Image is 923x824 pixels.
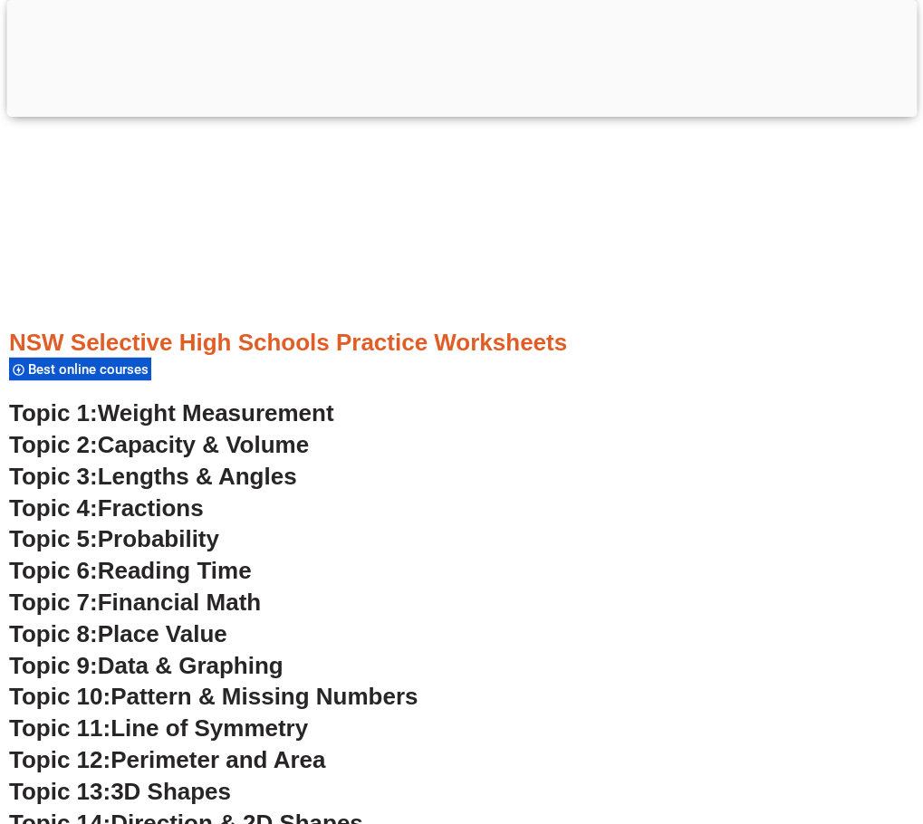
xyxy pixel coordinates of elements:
span: Lengths & Angles [98,463,297,490]
h3: NSW Selective High Schools Practice Worksheets [9,328,914,359]
span: Data & Graphing [98,652,284,679]
span: Topic 13: [9,778,111,805]
a: Topic 3:Lengths & Angles [9,463,297,490]
a: Topic 5:Probability [9,525,219,552]
span: Pattern & Missing Numbers [111,683,418,710]
iframe: Chat Widget [621,619,923,824]
span: Fractions [98,494,204,522]
a: Topic 1:Weight Measurement [9,399,334,426]
span: Topic 7: [9,589,98,616]
span: Topic 1: [9,399,98,426]
span: Topic 9: [9,652,98,679]
span: Topic 8: [9,620,98,647]
a: Topic 13:3D Shapes [9,778,231,805]
span: Perimeter and Area [111,746,325,773]
a: Topic 12:Perimeter and Area [9,746,325,773]
a: Topic 7:Financial Math [9,589,261,616]
a: Topic 8:Place Value [9,620,227,647]
span: Topic 2: [9,431,98,458]
span: Topic 11: [9,714,111,742]
span: 3D Shapes [111,778,231,805]
a: Topic 6:Reading Time [9,557,252,584]
span: Best online courses [28,361,154,378]
span: Place Value [98,620,227,647]
span: Line of Symmetry [111,714,308,742]
span: Financial Math [98,589,261,616]
a: Topic 10:Pattern & Missing Numbers [9,683,418,710]
span: Topic 12: [9,746,111,773]
div: Best online courses [9,357,151,381]
span: Topic 4: [9,494,98,522]
a: Topic 4:Fractions [9,494,204,522]
span: Probability [98,525,219,552]
div: チャットウィジェット [621,619,923,824]
span: Weight Measurement [98,399,334,426]
span: Topic 6: [9,557,98,584]
a: Topic 2:Capacity & Volume [9,431,309,458]
span: Capacity & Volume [98,431,309,458]
span: Topic 3: [9,463,98,490]
a: Topic 9:Data & Graphing [9,652,284,679]
span: Topic 10: [9,683,111,710]
a: Topic 11:Line of Symmetry [9,714,308,742]
span: Reading Time [98,557,252,584]
span: Topic 5: [9,525,98,552]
